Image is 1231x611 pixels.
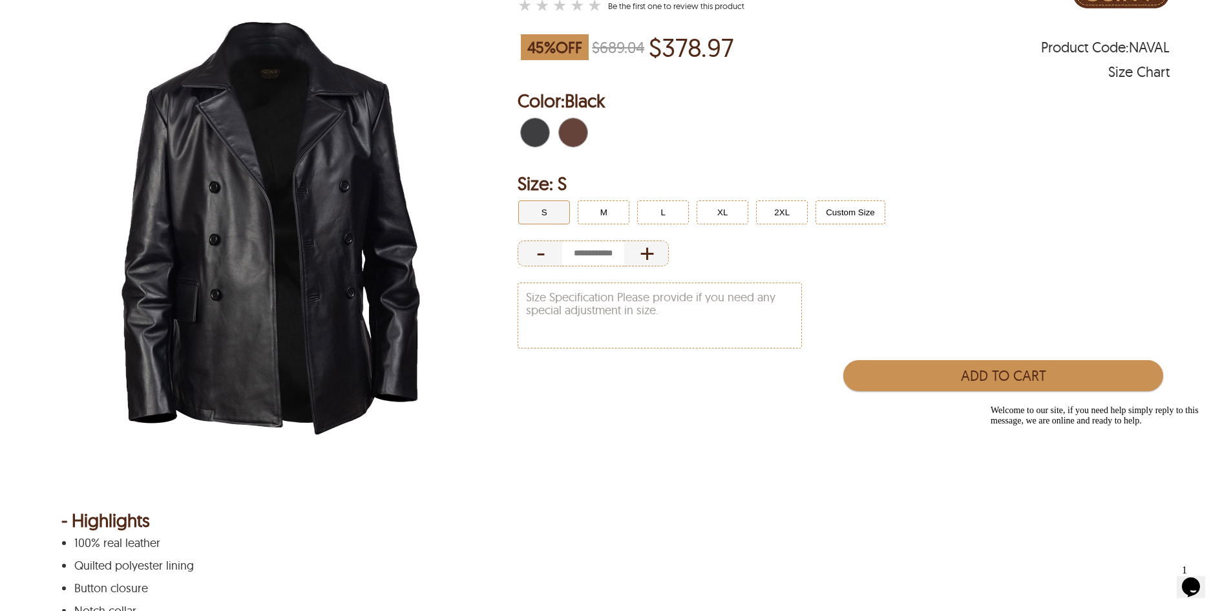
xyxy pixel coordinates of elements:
[1177,559,1218,598] iframe: chat widget
[843,360,1163,391] button: Add to Cart
[592,38,644,57] strike: $689.04
[74,537,1153,550] p: 100% real leather
[518,115,552,150] div: Black
[518,241,562,266] div: Decrease Quantity of Item
[74,559,1153,572] p: Quilted polyester lining
[556,115,591,150] div: Brown
[637,200,689,224] button: Click to select L
[61,514,1170,527] div: - Highlights
[649,32,733,62] p: Price of $378.97
[697,200,748,224] button: Click to select XL
[518,171,1170,197] h2: Selected Filter by Size: S
[756,200,808,224] button: Click to select 2XL
[521,34,589,60] span: 45 % OFF
[74,582,1153,595] p: Button closure
[5,5,238,26] div: Welcome to our site, if you need help simply reply to this message, we are online and ready to help.
[844,398,1163,427] iframe: PayPal
[518,200,570,224] button: Click to select S
[815,200,885,224] button: Click to select Custom Size
[518,88,1170,114] h2: Selected Color: by Black
[1041,41,1170,54] span: Product Code: NAVAL
[5,5,213,25] span: Welcome to our site, if you need help simply reply to this message, we are online and ready to help.
[578,200,629,224] button: Click to select M
[608,1,744,11] a: Naval Leather Peacoat }
[1108,65,1170,78] div: Size Chart
[518,283,801,348] textarea: Size Specification Please provide if you need any special adjustment in size.
[624,241,669,266] div: Increase Quantity of Item
[565,89,605,112] span: Black
[985,400,1218,553] iframe: chat widget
